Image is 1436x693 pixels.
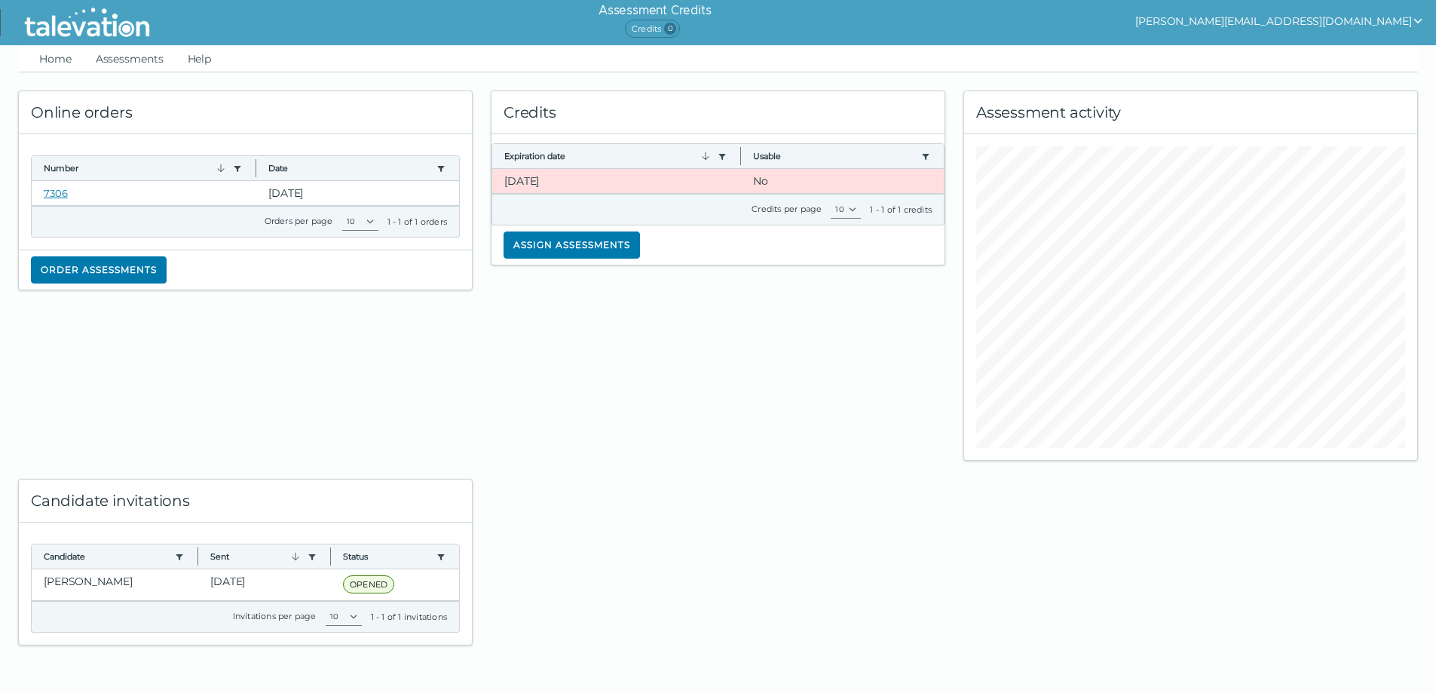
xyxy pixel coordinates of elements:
button: Column resize handle [326,540,335,572]
a: Assessments [93,45,167,72]
span: OPENED [343,575,394,593]
button: Status [343,550,430,563]
button: Column resize handle [193,540,203,572]
button: Column resize handle [736,140,746,172]
div: Online orders [19,91,472,134]
a: 7306 [44,187,68,199]
div: 1 - 1 of 1 invitations [371,611,447,623]
div: 1 - 1 of 1 orders [387,216,447,228]
label: Orders per page [265,216,333,226]
button: Date [268,162,430,174]
button: Number [44,162,227,174]
button: show user actions [1135,12,1424,30]
clr-dg-cell: [DATE] [198,569,331,600]
a: Home [36,45,75,72]
clr-dg-cell: [DATE] [492,169,741,193]
img: Talevation_Logo_Transparent_white.png [18,4,156,41]
button: Order assessments [31,256,167,284]
button: Column resize handle [251,152,261,184]
div: 1 - 1 of 1 credits [870,204,932,216]
clr-dg-cell: [PERSON_NAME] [32,569,198,600]
button: Assign assessments [504,232,640,259]
button: Expiration date [504,150,712,162]
a: Help [185,45,215,72]
div: Assessment activity [964,91,1417,134]
div: Credits [491,91,945,134]
button: Sent [210,550,302,563]
span: 0 [664,23,676,35]
div: Candidate invitations [19,480,472,523]
span: Credits [625,20,680,38]
button: Usable [753,150,915,162]
button: Candidate [44,550,169,563]
clr-dg-cell: No [741,169,944,193]
h6: Assessment Credits [599,2,711,20]
label: Invitations per page [233,611,317,621]
clr-dg-cell: [DATE] [256,181,459,205]
label: Credits per page [752,204,822,214]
